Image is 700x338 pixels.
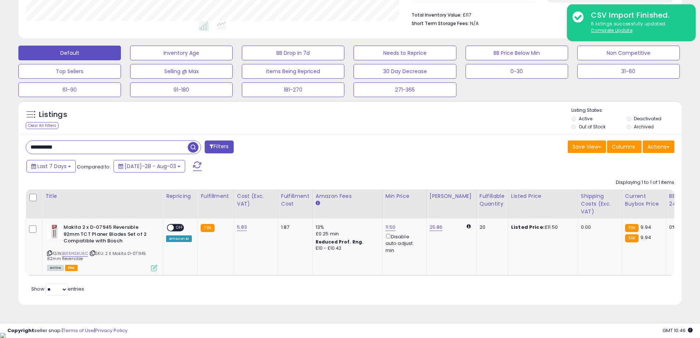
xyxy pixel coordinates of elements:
[18,46,121,60] button: Default
[237,192,275,208] div: Cost (Exc. VAT)
[39,110,67,120] h5: Listings
[65,265,78,271] span: FBA
[114,160,185,172] button: [DATE]-28 - Aug-03
[95,327,128,334] a: Privacy Policy
[316,200,320,207] small: Amazon Fees.
[31,285,84,292] span: Show: entries
[174,225,186,231] span: OFF
[669,224,693,231] div: 0%
[591,27,632,33] u: Complete Update
[412,12,462,18] b: Total Inventory Value:
[7,327,128,334] div: seller snap | |
[643,140,674,153] button: Actions
[166,235,192,242] div: Amazon AI
[316,224,377,231] div: 13%
[385,232,421,254] div: Disable auto adjust min
[316,231,377,237] div: £0.25 min
[625,192,663,208] div: Current Buybox Price
[634,115,661,122] label: Deactivated
[64,224,153,246] b: Makita 2 x D-07945 Reversible 82mm TCT Planer Blades Set of 2 Compatible with Bosch
[47,250,146,261] span: | SKU: 2 X Makita D-07945 82mm Reversible
[47,224,62,239] img: 316hEWt+dmL._SL40_.jpg
[430,224,443,231] a: 25.86
[45,192,160,200] div: Title
[77,163,111,170] span: Compared to:
[385,224,396,231] a: 11.50
[480,224,502,231] div: 20
[47,265,64,271] span: All listings currently available for purchase on Amazon
[581,224,616,231] div: 0.00
[568,140,606,153] button: Save View
[7,327,34,334] strong: Copyright
[577,64,680,79] button: 31-60
[316,245,377,252] div: £10 - £10.42
[353,46,456,60] button: Needs to Reprice
[201,192,230,200] div: Fulfillment
[316,192,379,200] div: Amazon Fees
[316,239,364,245] b: Reduced Prof. Rng.
[242,82,344,97] button: 181-270
[412,10,669,19] li: £117
[663,327,693,334] span: 2025-08-11 10:46 GMT
[242,46,344,60] button: BB Drop in 7d
[511,192,575,200] div: Listed Price
[353,64,456,79] button: 30 Day Decrease
[607,140,642,153] button: Columns
[480,192,505,208] div: Fulfillable Quantity
[18,82,121,97] button: 61-90
[63,327,94,334] a: Terms of Use
[237,224,247,231] a: 5.83
[634,124,654,130] label: Archived
[385,192,423,200] div: Min Price
[581,192,619,216] div: Shipping Costs (Exc. VAT)
[625,224,639,232] small: FBA
[37,163,67,170] span: Last 7 Days
[130,64,233,79] button: Selling @ Max
[571,107,682,114] p: Listing States:
[62,250,88,257] a: B015NSKU6C
[130,82,233,97] button: 91-180
[612,143,635,150] span: Columns
[281,192,309,208] div: Fulfillment Cost
[579,124,606,130] label: Out of Stock
[205,140,233,153] button: Filters
[18,64,121,79] button: Top Sellers
[466,64,568,79] button: 0-30
[166,192,194,200] div: Repricing
[242,64,344,79] button: Items Being Repriced
[430,192,473,200] div: [PERSON_NAME]
[579,115,592,122] label: Active
[470,20,479,27] span: N/A
[353,82,456,97] button: 271-365
[201,224,214,232] small: FBA
[585,21,690,34] div: 6 listings successfully updated.
[26,160,76,172] button: Last 7 Days
[577,46,680,60] button: Non Competitive
[47,224,157,270] div: ASIN:
[130,46,233,60] button: Inventory Age
[625,234,639,242] small: FBA
[585,10,690,21] div: CSV Import Finished.
[412,20,469,26] b: Short Term Storage Fees:
[616,179,674,186] div: Displaying 1 to 1 of 1 items
[125,163,176,170] span: [DATE]-28 - Aug-03
[640,224,651,231] span: 9.94
[466,46,568,60] button: BB Price Below Min
[26,122,58,129] div: Clear All Filters
[281,224,307,231] div: 1.87
[511,224,545,231] b: Listed Price:
[640,234,651,241] span: 9.94
[511,224,572,231] div: £11.50
[669,192,696,208] div: BB Share 24h.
